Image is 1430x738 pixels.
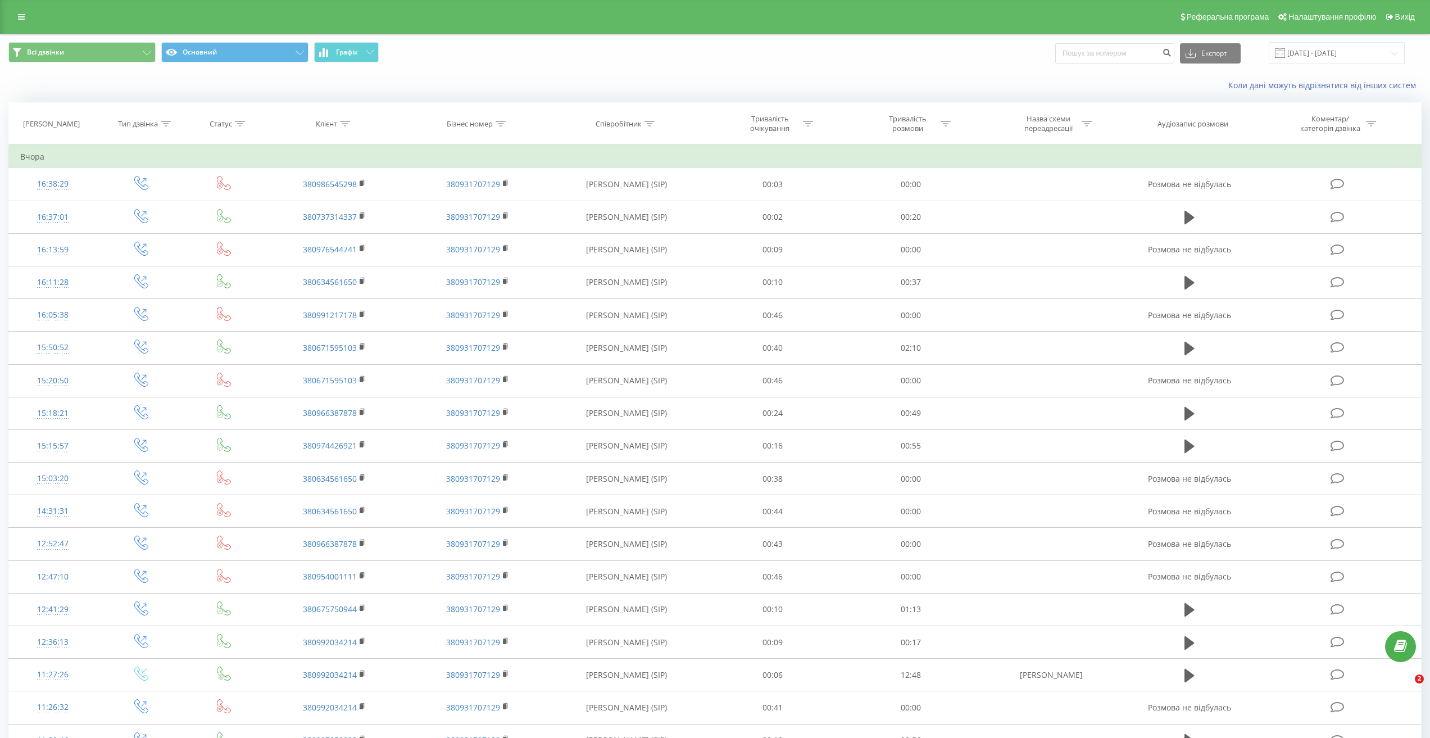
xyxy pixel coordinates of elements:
[303,538,357,549] a: 380966387878
[704,364,842,397] td: 00:46
[303,408,357,418] a: 380966387878
[842,691,979,724] td: 00:00
[704,659,842,691] td: 00:06
[8,42,156,62] button: Всі дзвінки
[303,310,357,320] a: 380991217178
[446,408,500,418] a: 380931707129
[303,473,357,484] a: 380634561650
[20,696,86,718] div: 11:26:32
[446,669,500,680] a: 380931707129
[316,119,337,129] div: Клієнт
[550,299,704,332] td: [PERSON_NAME] (SIP)
[20,370,86,392] div: 15:20:50
[446,571,500,582] a: 380931707129
[550,332,704,364] td: [PERSON_NAME] (SIP)
[550,266,704,298] td: [PERSON_NAME] (SIP)
[303,637,357,648] a: 380992034214
[842,233,979,266] td: 00:00
[842,528,979,560] td: 00:00
[704,233,842,266] td: 00:09
[210,119,232,129] div: Статус
[704,528,842,560] td: 00:43
[1180,43,1241,64] button: Експорт
[704,266,842,298] td: 00:10
[1148,310,1231,320] span: Розмова не відбулась
[446,277,500,287] a: 380931707129
[20,566,86,588] div: 12:47:10
[704,397,842,429] td: 00:24
[1148,506,1231,517] span: Розмова не відбулась
[20,271,86,293] div: 16:11:28
[842,299,979,332] td: 00:00
[550,364,704,397] td: [PERSON_NAME] (SIP)
[550,463,704,495] td: [PERSON_NAME] (SIP)
[842,429,979,462] td: 00:55
[550,593,704,626] td: [PERSON_NAME] (SIP)
[446,211,500,222] a: 380931707129
[704,332,842,364] td: 00:40
[303,702,357,713] a: 380992034214
[550,691,704,724] td: [PERSON_NAME] (SIP)
[9,146,1422,168] td: Вчора
[550,495,704,528] td: [PERSON_NAME] (SIP)
[20,173,86,195] div: 16:38:29
[1395,12,1415,21] span: Вихід
[704,560,842,593] td: 00:46
[303,571,357,582] a: 380954001111
[20,239,86,261] div: 16:13:59
[336,48,358,56] span: Графік
[303,440,357,451] a: 380974426921
[20,468,86,490] div: 15:03:20
[447,119,493,129] div: Бізнес номер
[842,168,979,201] td: 00:00
[550,560,704,593] td: [PERSON_NAME] (SIP)
[1187,12,1269,21] span: Реферальна програма
[704,626,842,659] td: 00:09
[314,42,379,62] button: Графік
[1148,538,1231,549] span: Розмова не відбулась
[303,342,357,353] a: 380671595103
[20,435,86,457] div: 15:15:57
[596,119,642,129] div: Співробітник
[842,495,979,528] td: 00:00
[704,691,842,724] td: 00:41
[1148,244,1231,255] span: Розмова не відбулась
[704,429,842,462] td: 00:16
[1288,12,1376,21] span: Налаштування профілю
[20,402,86,424] div: 15:18:21
[979,659,1123,691] td: [PERSON_NAME]
[27,48,64,57] span: Всі дзвінки
[1148,473,1231,484] span: Розмова не відбулась
[704,593,842,626] td: 00:10
[23,119,80,129] div: [PERSON_NAME]
[1148,375,1231,386] span: Розмова не відбулась
[1019,114,1079,133] div: Назва схеми переадресації
[550,233,704,266] td: [PERSON_NAME] (SIP)
[20,664,86,686] div: 11:27:26
[550,626,704,659] td: [PERSON_NAME] (SIP)
[303,179,357,189] a: 380986545298
[550,429,704,462] td: [PERSON_NAME] (SIP)
[1392,674,1419,701] iframe: Intercom live chat
[1055,43,1174,64] input: Пошук за номером
[704,168,842,201] td: 00:03
[20,500,86,522] div: 14:31:31
[704,463,842,495] td: 00:38
[1148,179,1231,189] span: Розмова не відбулась
[446,506,500,517] a: 380931707129
[1228,80,1422,90] a: Коли дані можуть відрізнятися вiд інших систем
[1297,114,1363,133] div: Коментар/категорія дзвінка
[550,397,704,429] td: [PERSON_NAME] (SIP)
[303,277,357,287] a: 380634561650
[446,440,500,451] a: 380931707129
[1148,702,1231,713] span: Розмова не відбулась
[704,495,842,528] td: 00:44
[550,201,704,233] td: [PERSON_NAME] (SIP)
[446,342,500,353] a: 380931707129
[842,332,979,364] td: 02:10
[1415,674,1424,683] span: 2
[446,538,500,549] a: 380931707129
[446,375,500,386] a: 380931707129
[842,560,979,593] td: 00:00
[446,179,500,189] a: 380931707129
